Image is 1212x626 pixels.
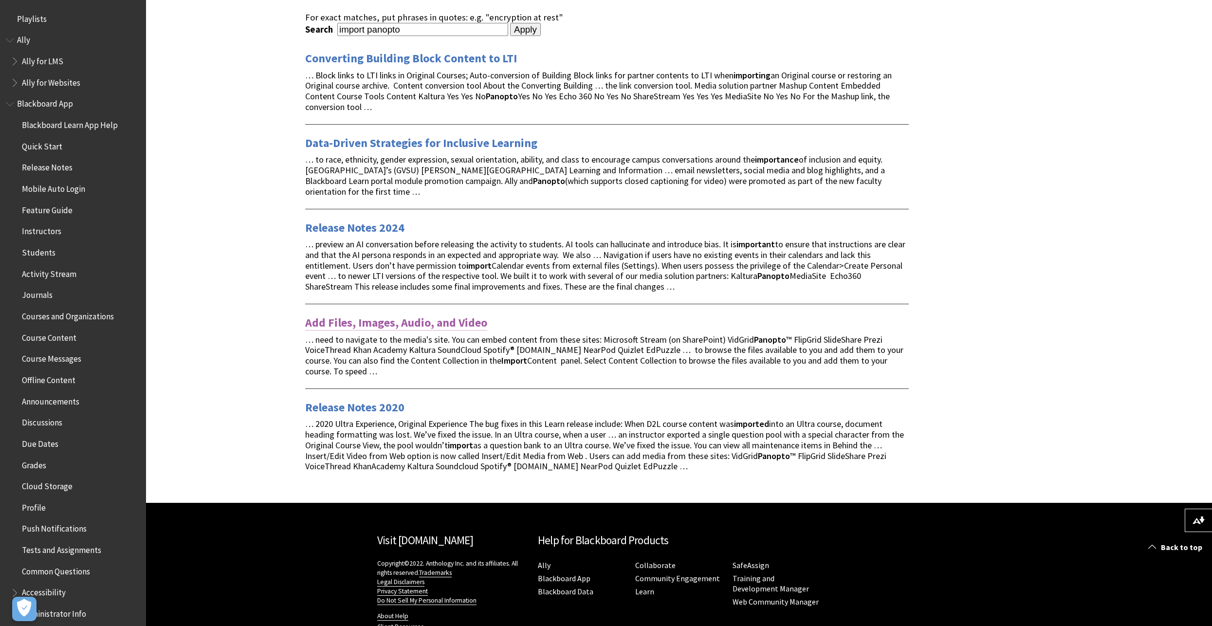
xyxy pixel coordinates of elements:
a: Blackboard App [538,573,590,584]
span: … need to navigate to the media's site. You can embed content from these sites: Microsoft Stream ... [305,334,903,377]
h2: Help for Blackboard Products [538,532,820,549]
button: Open Preferences [12,597,37,621]
strong: Panopto [754,334,786,345]
span: Instructors [22,223,61,237]
span: Activity Stream [22,266,76,279]
a: Trademarks [419,569,452,577]
a: Data-Driven Strategies for Inclusive Learning [305,135,537,151]
span: Tests and Assignments [22,542,101,555]
span: Playlists [17,11,47,24]
strong: Panopto [758,450,790,461]
a: Release Notes 2024 [305,220,404,236]
span: Blackboard Learn App Help [22,117,118,130]
span: Course Messages [22,351,81,364]
strong: Panopto [533,175,565,186]
input: Apply [510,23,541,37]
span: Release Notes [22,160,73,173]
nav: Book outline for Playlists [6,11,140,27]
span: Ally [17,32,30,45]
a: Legal Disclaimers [377,578,424,587]
span: Push Notifications [22,521,87,534]
span: Common Questions [22,563,90,576]
span: Accessibility [22,585,66,598]
a: Web Community Manager [733,597,819,607]
label: Search [305,24,335,35]
a: About Help [377,612,408,621]
nav: Book outline for Anthology Ally Help [6,32,140,91]
a: Visit [DOMAIN_NAME] [377,533,473,547]
span: … 2020 Ultra Experience, Original Experience The bug fixes in this Learn release include: When D2... [305,418,904,472]
p: Copyright©2022. Anthology Inc. and its affiliates. All rights reserved. [377,559,528,605]
a: Ally [538,560,551,571]
a: Collaborate [635,560,676,571]
a: Do Not Sell My Personal Information [377,596,477,605]
strong: import [448,440,473,451]
span: … to race, ethnicity, gender expression, sexual orientation, ability, and class to encourage camp... [305,154,885,197]
strong: Panopto [757,270,790,281]
span: Mobile Auto Login [22,181,85,194]
span: Ally for Websites [22,74,80,88]
a: Training and Development Manager [733,573,809,594]
span: Journals [22,287,53,300]
span: Due Dates [22,436,58,449]
span: … Block links to LTI links in Original Courses; Auto-conversion of Building Block links for partn... [305,70,892,112]
span: Announcements [22,393,79,406]
strong: Panopto [486,91,518,102]
span: Feature Guide [22,202,73,215]
a: SafeAssign [733,560,769,571]
span: Cloud Storage [22,478,73,491]
a: Converting Building Block Content to LTI [305,51,517,66]
strong: imported [734,418,769,429]
span: Profile [22,499,46,513]
strong: import [466,260,492,271]
div: For exact matches, put phrases in quotes: e.g. "encryption at rest" [305,12,909,23]
span: Administrator Info [22,606,86,619]
strong: Import [501,355,527,366]
span: Courses and Organizations [22,308,114,321]
span: Ally for LMS [22,53,63,66]
a: Blackboard Data [538,587,593,597]
span: Offline Content [22,372,75,385]
span: Course Content [22,330,76,343]
a: Add Files, Images, Audio, and Video [305,315,487,331]
nav: Book outline for Blackboard App Help [6,96,140,622]
span: Grades [22,457,46,470]
a: Release Notes 2020 [305,400,404,415]
a: Privacy Statement [377,587,428,596]
span: Students [22,244,55,258]
span: … preview an AI conversation before releasing the activity to students. AI tools can hallucinate ... [305,239,905,292]
a: Back to top [1141,538,1212,556]
strong: importance [755,154,799,165]
span: Discussions [22,414,62,427]
strong: important [736,239,775,250]
span: Quick Start [22,138,62,151]
a: Community Engagement [635,573,720,584]
strong: importing [734,70,771,81]
span: Blackboard App [17,96,73,109]
a: Learn [635,587,654,597]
